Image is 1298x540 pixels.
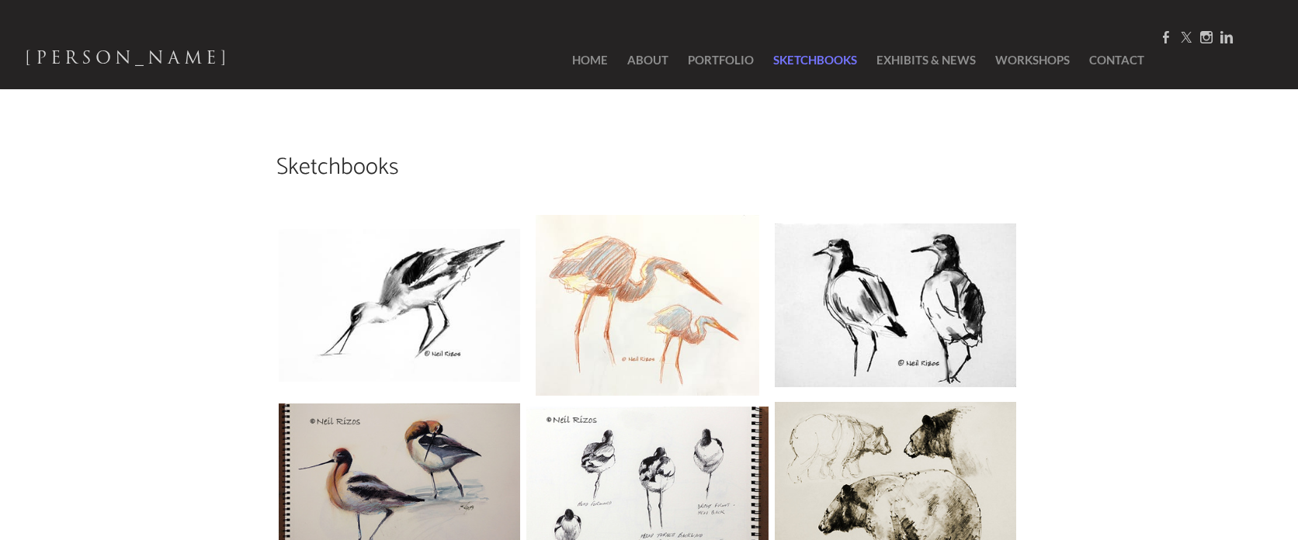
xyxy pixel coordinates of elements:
h2: Sketchbooks [276,156,1022,179]
img: avocet-1.jpg [276,227,522,385]
img: egrets_1.jpg [533,213,762,399]
a: Facebook [1160,30,1172,45]
a: SketchBooks [765,31,865,89]
a: Portfolio [680,31,762,89]
a: Home [549,31,616,89]
a: [PERSON_NAME] [25,43,231,78]
a: About [619,31,676,89]
a: Exhibits & News [869,31,984,89]
a: Twitter [1180,30,1192,45]
img: willets-2.jpg [772,221,1019,390]
a: Contact [1081,31,1144,89]
a: Workshops [987,31,1078,89]
span: [PERSON_NAME] [25,44,231,71]
a: Linkedin [1220,30,1233,45]
a: Instagram [1200,30,1213,45]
